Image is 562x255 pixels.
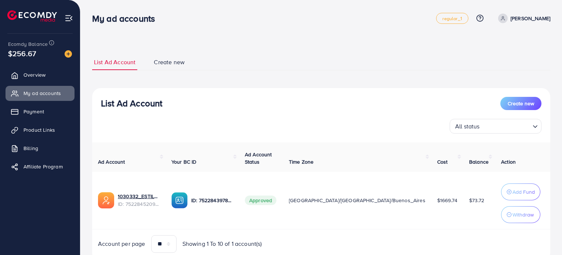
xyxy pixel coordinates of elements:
[118,193,160,200] a: 1030332_ESTILOCRIOLLO11_1751548899317
[171,192,188,208] img: ic-ba-acc.ded83a64.svg
[182,240,262,248] span: Showing 1 To 10 of 1 account(s)
[118,200,160,208] span: ID: 7522845209177309200
[501,158,516,165] span: Action
[501,206,540,223] button: Withdraw
[101,98,162,109] h3: List Ad Account
[289,197,425,204] span: [GEOGRAPHIC_DATA]/[GEOGRAPHIC_DATA]/Buenos_Aires
[98,192,114,208] img: ic-ads-acc.e4c84228.svg
[98,240,145,248] span: Account per page
[171,158,197,165] span: Your BC ID
[92,13,161,24] h3: My ad accounts
[469,158,489,165] span: Balance
[23,126,55,134] span: Product Links
[23,108,44,115] span: Payment
[191,196,233,205] p: ID: 7522843978698817554
[65,14,73,22] img: menu
[450,119,541,134] div: Search for option
[500,97,541,110] button: Create new
[23,163,63,170] span: Affiliate Program
[6,86,75,101] a: My ad accounts
[469,197,484,204] span: $73.72
[6,159,75,174] a: Affiliate Program
[8,40,48,48] span: Ecomdy Balance
[508,100,534,107] span: Create new
[511,14,550,23] p: [PERSON_NAME]
[6,123,75,137] a: Product Links
[437,197,457,204] span: $1669.74
[454,121,481,132] span: All status
[6,68,75,82] a: Overview
[8,48,36,59] span: $256.67
[245,151,272,165] span: Ad Account Status
[23,145,38,152] span: Billing
[442,16,462,21] span: regular_1
[531,222,556,249] iframe: Chat
[6,104,75,119] a: Payment
[289,158,313,165] span: Time Zone
[6,141,75,156] a: Billing
[94,58,135,66] span: List Ad Account
[245,196,276,205] span: Approved
[118,193,160,208] div: <span class='underline'>1030332_ESTILOCRIOLLO11_1751548899317</span></br>7522845209177309200
[98,158,125,165] span: Ad Account
[23,71,46,79] span: Overview
[495,14,550,23] a: [PERSON_NAME]
[23,90,61,97] span: My ad accounts
[437,158,448,165] span: Cost
[154,58,185,66] span: Create new
[482,120,530,132] input: Search for option
[7,10,57,22] img: logo
[501,183,540,200] button: Add Fund
[512,187,535,196] p: Add Fund
[512,210,534,219] p: Withdraw
[65,50,72,58] img: image
[436,13,468,24] a: regular_1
